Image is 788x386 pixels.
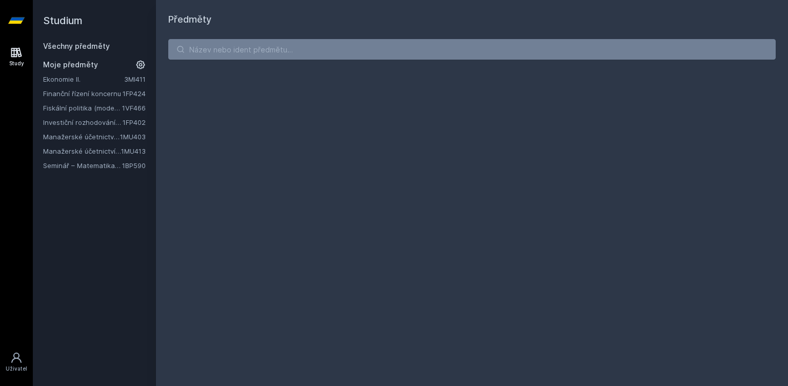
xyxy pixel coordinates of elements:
[43,42,110,50] a: Všechny předměty
[122,104,146,112] a: 1VF466
[6,365,27,373] div: Uživatel
[43,146,121,156] a: Manažerské účetnictví pro vedlejší specializaci
[168,12,776,27] h1: Předměty
[124,75,146,83] a: 3MI411
[121,147,146,155] a: 1MU413
[43,117,123,127] a: Investiční rozhodování a dlouhodobé financování
[120,133,146,141] a: 1MU403
[2,41,31,72] a: Study
[123,118,146,126] a: 1FP402
[168,39,776,60] input: Název nebo ident předmětu…
[43,60,98,70] span: Moje předměty
[123,89,146,98] a: 1FP424
[122,161,146,170] a: 1BP590
[43,160,122,171] a: Seminář – Matematika pro finance
[2,346,31,378] a: Uživatel
[43,88,123,99] a: Finanční řízení koncernu
[9,60,24,67] div: Study
[43,74,124,84] a: Ekonomie II.
[43,103,122,113] a: Fiskální politika (moderní trendy a případové studie) (anglicky)
[43,132,120,142] a: Manažerské účetnictví II.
